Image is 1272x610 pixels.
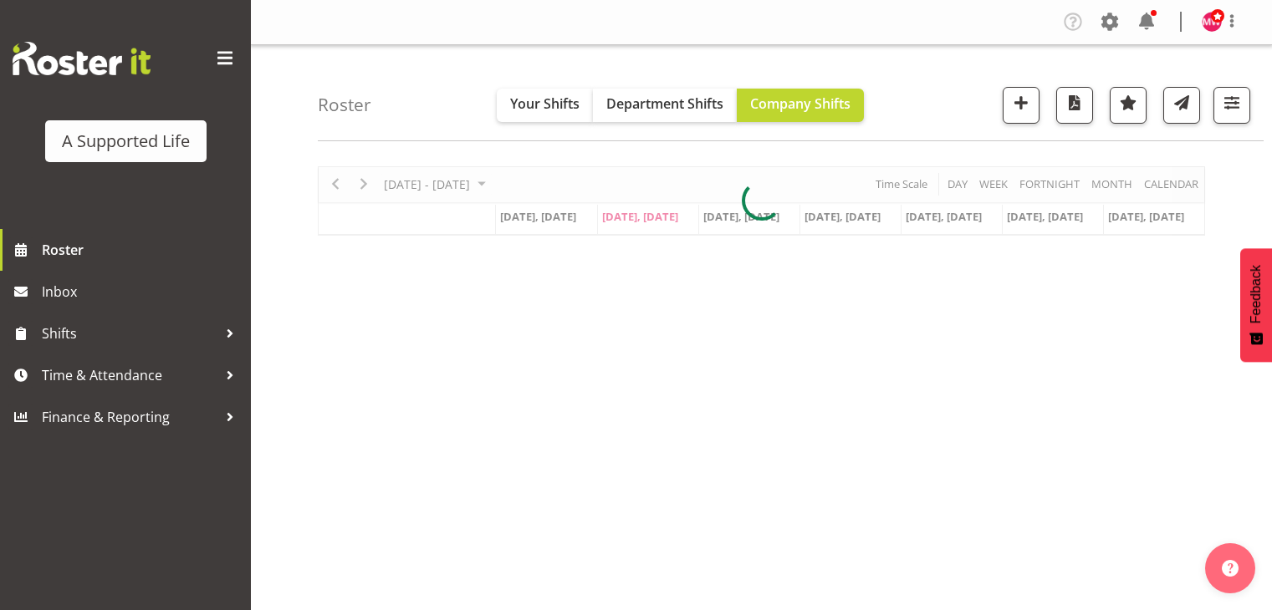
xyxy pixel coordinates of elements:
span: Time & Attendance [42,363,217,388]
img: help-xxl-2.png [1222,560,1239,577]
img: Rosterit website logo [13,42,151,75]
button: Department Shifts [593,89,737,122]
span: Your Shifts [510,94,580,113]
span: Company Shifts [750,94,851,113]
button: Filter Shifts [1213,87,1250,124]
button: Download a PDF of the roster according to the set date range. [1056,87,1093,124]
button: Highlight an important date within the roster. [1110,87,1147,124]
button: Company Shifts [737,89,864,122]
button: Your Shifts [497,89,593,122]
span: Finance & Reporting [42,404,217,430]
button: Feedback - Show survey [1240,248,1272,362]
span: Feedback [1249,265,1264,323]
span: Department Shifts [606,94,723,113]
div: A Supported Life [62,129,190,154]
img: maria-wood10195.jpg [1202,12,1222,32]
span: Shifts [42,321,217,346]
button: Add a new shift [1003,87,1040,124]
button: Send a list of all shifts for the selected filtered period to all rostered employees. [1163,87,1200,124]
span: Inbox [42,279,243,304]
h4: Roster [318,95,371,114]
span: Roster [42,237,243,262]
